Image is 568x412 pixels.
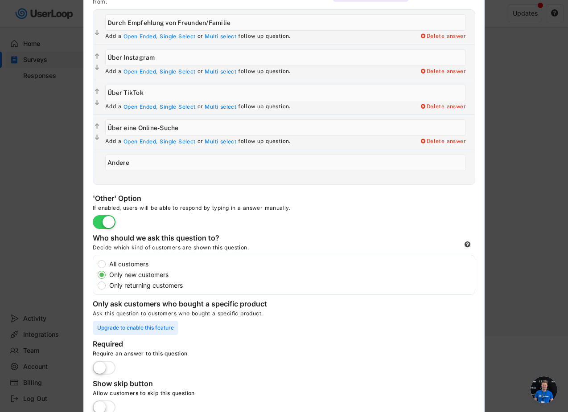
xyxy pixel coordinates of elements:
div: Single Select [160,103,195,110]
input: Über eine Online-Suche [105,119,466,136]
div: Allow customers to skip this question [93,390,360,400]
text:  [95,53,99,60]
div: 'Other' Option [93,194,271,204]
div: Multi select [205,33,236,40]
button:  [93,29,101,37]
div: Open Ended, [123,138,158,145]
input: Über Instagram [105,49,466,66]
div: Open Ended, [123,68,158,75]
div: Delete answer [420,68,466,75]
div: Add a [105,68,121,75]
div: Add a [105,33,121,40]
button:  [93,133,101,142]
input: Über TikTok [105,85,466,101]
text:  [95,88,99,95]
div: Ask this question to customers who bought a specific product. [93,310,475,321]
div: Chat öffnen [531,376,557,403]
text:  [95,29,99,37]
div: Delete answer [420,138,466,145]
label: All customers [107,261,475,267]
div: follow up question. [238,103,291,110]
div: or [198,138,203,145]
div: Multi select [205,68,236,75]
div: Delete answer [420,103,466,110]
label: Only new customers [107,272,475,278]
button:  [93,87,101,96]
div: Show skip button [93,379,271,390]
div: Decide which kind of customers are shown this question. [93,244,316,255]
button:  [93,52,101,61]
div: Open Ended, [123,33,158,40]
text:  [95,99,99,106]
div: Single Select [160,68,195,75]
text:  [95,134,99,142]
button:  [93,63,101,72]
div: Single Select [160,138,195,145]
div: or [198,103,203,110]
div: Add a [105,138,121,145]
div: Open Ended, [123,103,158,110]
div: Multi select [205,103,236,110]
div: Require an answer to this question [93,350,360,361]
button:  [93,98,101,107]
div: Only ask customers who bought a specific product [93,299,271,310]
div: Multi select [205,138,236,145]
div: Single Select [160,33,195,40]
input: Andere [105,155,466,171]
div: follow up question. [238,138,291,145]
div: Upgrade to enable this feature [93,321,178,335]
div: Who should we ask this question to? [93,233,271,244]
div: follow up question. [238,33,291,40]
input: Durch Empfehlung von Freunden/Familie [105,14,466,31]
button:  [93,122,101,131]
div: Add a [105,103,121,110]
div: follow up question. [238,68,291,75]
div: Delete answer [420,33,466,40]
div: or [198,33,203,40]
div: Required [93,339,271,350]
text:  [95,123,99,131]
div: or [198,68,203,75]
div: If enabled, users will be able to respond by typing in a answer manually. [93,204,360,215]
label: Only returning customers [107,282,475,289]
text:  [95,64,99,71]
